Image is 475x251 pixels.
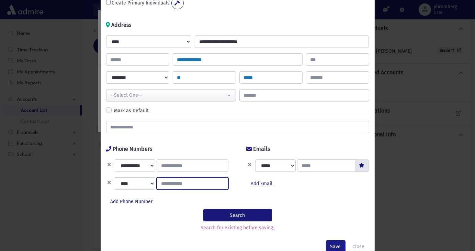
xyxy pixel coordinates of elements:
button: Search [203,209,272,221]
button: Add Phone Number [106,195,157,208]
button: Add Email [247,177,277,190]
label: Mark as Default [114,107,149,114]
label: Search for existing before saving. [201,224,274,231]
button: --Select One-- [106,89,236,102]
div: --Select One-- [111,92,226,99]
h6: Emails [247,145,270,153]
h6: Address [106,21,132,29]
h6: Phone Numbers [106,145,152,153]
